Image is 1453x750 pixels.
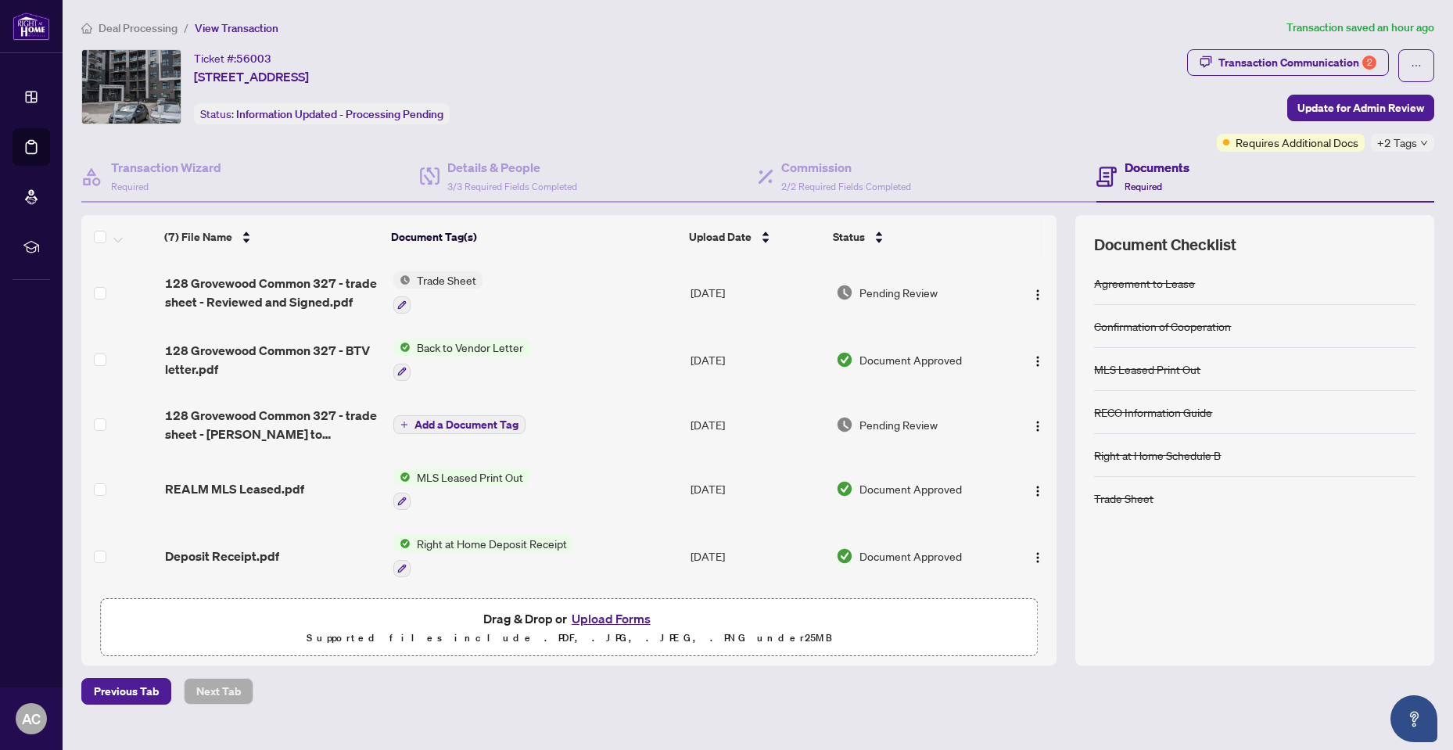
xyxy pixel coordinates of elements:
div: Ticket #: [194,49,271,67]
span: 128 Grovewood Common 327 - trade sheet - Reviewed and Signed.pdf [165,274,382,311]
span: 2/2 Required Fields Completed [781,181,911,192]
span: Drag & Drop or [483,608,655,629]
img: IMG-W12438947_1.jpg [82,50,181,124]
th: (7) File Name [158,215,386,259]
span: 128 Grovewood Common 327 - BTV letter.pdf [165,341,382,379]
img: Document Status [836,284,853,301]
span: View Transaction [195,21,278,35]
span: plus [400,421,408,429]
div: Right at Home Schedule B [1094,447,1221,464]
article: Transaction saved an hour ago [1286,19,1434,37]
td: [DATE] [684,259,830,326]
button: Logo [1025,412,1050,437]
span: Document Approved [859,480,962,497]
div: Confirmation of Cooperation [1094,318,1231,335]
img: Logo [1031,485,1044,497]
th: Upload Date [683,215,827,259]
button: Status IconRight at Home Deposit Receipt [393,535,573,577]
span: Pending Review [859,284,938,301]
img: Logo [1031,355,1044,368]
img: Logo [1031,289,1044,301]
h4: Commission [781,158,911,177]
span: 128 Grovewood Common 327 - trade sheet - [PERSON_NAME] to Review.pdf [165,406,382,443]
span: (7) File Name [164,228,232,246]
span: 3/3 Required Fields Completed [447,181,577,192]
span: Status [833,228,865,246]
span: Pending Review [859,416,938,433]
span: Trade Sheet [411,271,483,289]
button: Update for Admin Review [1287,95,1434,121]
img: Status Icon [393,339,411,356]
li: / [184,19,188,37]
span: Required [111,181,149,192]
h4: Transaction Wizard [111,158,221,177]
img: logo [13,12,50,41]
div: MLS Leased Print Out [1094,361,1200,378]
span: Document Approved [859,547,962,565]
button: Status IconTrade Sheet [393,271,483,314]
span: Drag & Drop orUpload FormsSupported files include .PDF, .JPG, .JPEG, .PNG under25MB [101,599,1037,657]
h4: Documents [1125,158,1189,177]
div: 2 [1362,56,1376,70]
span: home [81,23,92,34]
span: Right at Home Deposit Receipt [411,535,573,552]
button: Status IconMLS Leased Print Out [393,468,529,511]
button: Logo [1025,280,1050,305]
span: ellipsis [1411,60,1422,71]
img: Status Icon [393,468,411,486]
img: Logo [1031,551,1044,564]
span: Required [1125,181,1162,192]
span: Requires Additional Docs [1236,134,1358,151]
button: Upload Forms [567,608,655,629]
span: AC [22,708,41,730]
button: Open asap [1390,695,1437,742]
th: Document Tag(s) [385,215,682,259]
span: down [1420,139,1428,147]
span: REALM MLS Leased.pdf [165,479,304,498]
span: Deal Processing [99,21,178,35]
img: Document Status [836,416,853,433]
p: Supported files include .PDF, .JPG, .JPEG, .PNG under 25 MB [110,629,1028,648]
button: Logo [1025,347,1050,372]
span: Information Updated - Processing Pending [236,107,443,121]
button: Status IconBack to Vendor Letter [393,339,529,381]
h4: Details & People [447,158,577,177]
span: Update for Admin Review [1297,95,1424,120]
div: Transaction Communication [1218,50,1376,75]
span: Upload Date [689,228,752,246]
button: Logo [1025,544,1050,569]
td: [DATE] [684,456,830,523]
button: Previous Tab [81,678,171,705]
img: Status Icon [393,535,411,552]
div: Agreement to Lease [1094,275,1195,292]
img: Status Icon [393,271,411,289]
span: Back to Vendor Letter [411,339,529,356]
td: [DATE] [684,522,830,590]
img: Document Status [836,547,853,565]
div: RECO Information Guide [1094,404,1212,421]
button: Add a Document Tag [393,415,526,434]
span: 56003 [236,52,271,66]
th: Status [827,215,1002,259]
span: Add a Document Tag [414,419,518,430]
span: [STREET_ADDRESS] [194,67,309,86]
button: Next Tab [184,678,253,705]
span: Document Approved [859,351,962,368]
span: Deposit Receipt.pdf [165,547,279,565]
button: Logo [1025,476,1050,501]
td: [DATE] [684,590,830,657]
div: Trade Sheet [1094,490,1153,507]
td: [DATE] [684,326,830,393]
button: Add a Document Tag [393,414,526,435]
td: [DATE] [684,393,830,456]
img: Logo [1031,420,1044,432]
span: MLS Leased Print Out [411,468,529,486]
div: Status: [194,103,450,124]
span: Previous Tab [94,679,159,704]
button: Transaction Communication2 [1187,49,1389,76]
span: Document Checklist [1094,234,1236,256]
span: +2 Tags [1377,134,1417,152]
img: Document Status [836,480,853,497]
img: Document Status [836,351,853,368]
